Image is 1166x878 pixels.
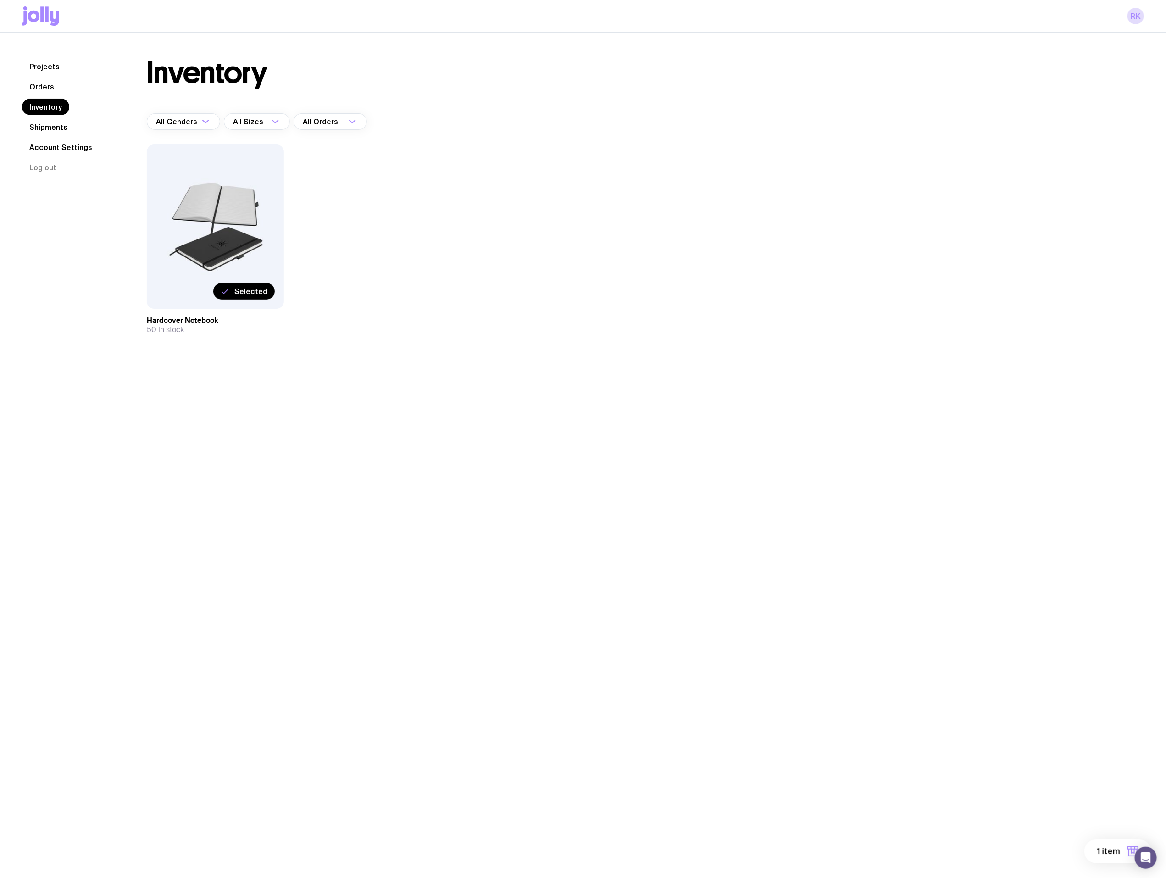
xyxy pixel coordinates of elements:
[147,58,267,88] h1: Inventory
[294,113,367,130] div: Search for option
[234,287,267,296] span: Selected
[1135,847,1157,869] div: Open Intercom Messenger
[303,113,340,130] span: All Orders
[22,99,69,115] a: Inventory
[22,58,67,75] a: Projects
[147,325,184,334] span: 50 in stock
[22,159,64,176] button: Log out
[340,113,346,130] input: Search for option
[147,113,220,130] div: Search for option
[1127,8,1144,24] a: RK
[147,316,284,325] h3: Hardcover Notebook
[224,113,290,130] div: Search for option
[22,139,100,156] a: Account Settings
[233,113,265,130] span: All Sizes
[1097,846,1120,857] span: 1 item
[156,113,199,130] span: All Genders
[265,113,269,130] input: Search for option
[22,78,61,95] a: Orders
[22,119,75,135] a: Shipments
[1084,839,1151,863] button: 1 item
